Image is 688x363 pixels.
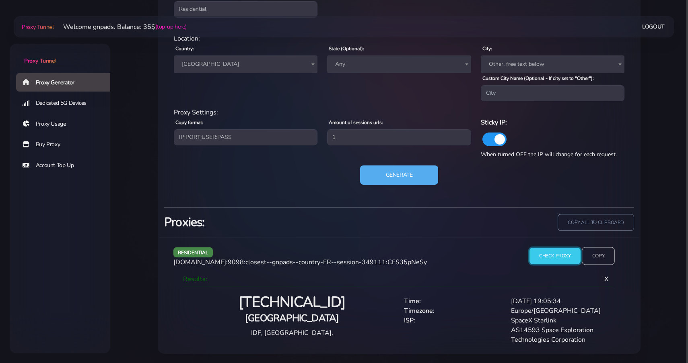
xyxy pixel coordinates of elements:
[155,22,186,31] a: (top-up here)
[329,119,383,126] label: Amount of sessions urls:
[173,247,213,257] span: residential
[190,293,394,312] h2: [TECHNICAL_ID]
[506,316,613,325] div: SpaceX Starlink
[582,247,615,265] input: Copy
[24,57,56,65] span: Proxy Tunnel
[174,55,317,73] span: France
[22,23,54,31] span: Proxy Tunnel
[482,75,594,82] label: Custom City Name (Optional - If city set to "Other"):
[481,151,617,158] span: When turned OFF the IP will change for each request.
[481,117,624,128] h6: Sticky IP:
[598,268,615,290] span: X
[399,316,506,325] div: ISP:
[506,306,613,316] div: Europe/[GEOGRAPHIC_DATA]
[642,19,665,34] a: Logout
[16,156,117,175] a: Account Top Up
[16,94,117,112] a: Dedicated 5G Devices
[175,45,194,52] label: Country:
[506,296,613,306] div: [DATE] 19:05:34
[529,248,581,264] input: Check Proxy
[16,135,117,154] a: Buy Proxy
[332,59,466,70] span: Any
[179,59,313,70] span: France
[327,55,471,73] span: Any
[558,214,634,231] input: copy all to clipboard
[329,45,364,52] label: State (Optional):
[482,45,492,52] label: City:
[399,296,506,306] div: Time:
[10,44,110,65] a: Proxy Tunnel
[16,73,117,92] a: Proxy Generator
[169,108,629,117] div: Proxy Settings:
[481,55,624,73] span: Other, free text below
[360,165,439,185] button: Generate
[649,324,678,353] iframe: Webchat Widget
[54,22,186,32] li: Welcome gnpads. Balance: 35$
[175,119,203,126] label: Copy format:
[506,325,613,345] div: AS14593 Space Exploration Technologies Corporation
[183,275,207,283] span: Results:
[173,258,427,267] span: [DOMAIN_NAME]:9098:closest--gnpads--country-FR--session-349111:CFS35pNeSy
[399,306,506,316] div: Timezone:
[481,85,624,101] input: City
[16,115,117,133] a: Proxy Usage
[190,312,394,325] h4: [GEOGRAPHIC_DATA]
[169,34,629,43] div: Location:
[164,214,394,230] h3: Proxies:
[20,20,54,33] a: Proxy Tunnel
[251,328,333,337] span: IDF, [GEOGRAPHIC_DATA],
[486,59,620,70] span: Other, free text below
